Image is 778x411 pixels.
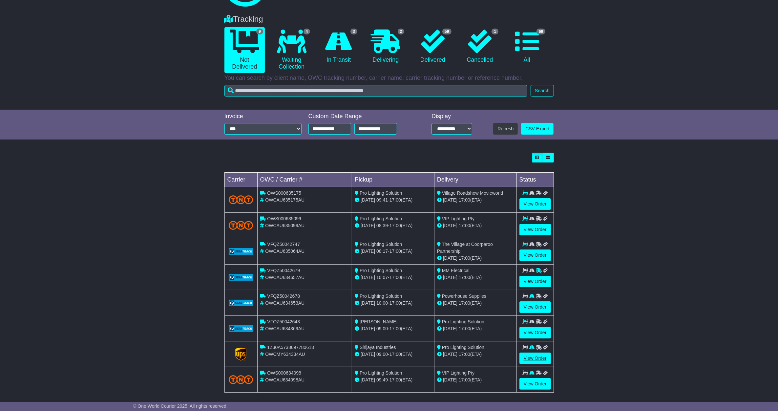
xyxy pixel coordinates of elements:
span: 17:00 [389,249,401,254]
span: OWCAU634653AU [265,300,305,306]
a: 9 Not Delivered [224,27,265,73]
div: Invoice [224,113,302,120]
span: 17:00 [459,352,470,357]
p: You can search by client name, OWC tracking number, carrier name, carrier tracking number or refe... [224,75,554,82]
span: 17:00 [459,197,470,203]
a: View Order [519,224,551,235]
span: Sirijaya Industries [360,345,396,350]
span: VFQZ50042678 [267,293,300,299]
span: Village Roadshow Movieworld [442,190,503,196]
span: 09:00 [376,352,388,357]
button: Search [531,85,554,97]
span: VFQZ50042747 [267,242,300,247]
span: OWS000635099 [267,216,301,221]
div: (ETA) [437,222,514,229]
img: GetCarrierServiceLogo [229,248,253,255]
span: [DATE] [361,326,375,331]
td: Delivery [434,173,516,187]
span: Powerhouse Supplies [442,293,486,299]
span: Pro Lighting Solution [442,345,484,350]
div: - (ETA) [355,197,431,204]
img: GetCarrierServiceLogo [229,325,253,332]
span: 08:39 [376,223,388,228]
span: Pro Lighting Solution [360,268,402,273]
a: View Order [519,198,551,210]
span: [DATE] [361,377,375,382]
img: GetCarrierServiceLogo [229,274,253,281]
span: VFQZ50042643 [267,319,300,324]
div: Custom Date Range [308,113,414,120]
div: - (ETA) [355,300,431,307]
span: 08:17 [376,249,388,254]
span: [DATE] [443,300,457,306]
a: View Order [519,276,551,287]
span: [DATE] [443,275,457,280]
span: Pro Lighting Solution [360,190,402,196]
img: TNT_Domestic.png [229,375,253,384]
span: OWCAU634657AU [265,275,305,280]
span: OWCAU634098AU [265,377,305,382]
span: 59 [442,29,451,34]
img: TNT_Domestic.png [229,221,253,230]
div: - (ETA) [355,351,431,358]
img: GetCarrierServiceLogo [229,300,253,306]
span: 09:49 [376,377,388,382]
span: 17:00 [459,255,470,261]
span: OWCMY634334AU [265,352,305,357]
span: OWS000635175 [267,190,301,196]
a: View Order [519,327,551,338]
span: [DATE] [443,352,457,357]
div: (ETA) [437,197,514,204]
span: VFQZ50042679 [267,268,300,273]
span: 17:00 [389,223,401,228]
span: OWCAU634369AU [265,326,305,331]
span: 2 [398,29,405,34]
img: TNT_Domestic.png [229,195,253,204]
span: [DATE] [443,255,457,261]
span: VIP Lighting Pty [442,370,474,376]
span: [DATE] [443,326,457,331]
span: Pro Lighting Solution [360,216,402,221]
span: [DATE] [361,275,375,280]
span: Pro Lighting Solution [442,319,484,324]
span: 09:00 [376,326,388,331]
span: Pro Lighting Solution [360,370,402,376]
a: View Order [519,249,551,261]
img: GetCarrierServiceLogo [235,348,246,361]
span: [DATE] [443,377,457,382]
a: View Order [519,353,551,364]
button: Refresh [493,123,518,135]
span: 9 [256,29,263,34]
div: (ETA) [437,255,514,262]
td: Pickup [352,173,434,187]
td: Status [516,173,554,187]
span: 3 [350,29,357,34]
span: Pro Lighting Solution [360,242,402,247]
div: Tracking [221,14,557,24]
span: 17:00 [389,300,401,306]
span: 17:00 [459,223,470,228]
span: [DATE] [443,223,457,228]
span: [DATE] [361,197,375,203]
a: 2 Delivering [366,27,406,66]
a: 59 Delivered [412,27,453,66]
td: Carrier [224,173,257,187]
span: [PERSON_NAME] [360,319,397,324]
span: 17:00 [389,326,401,331]
span: [DATE] [443,197,457,203]
span: 09:41 [376,197,388,203]
span: 17:00 [459,326,470,331]
span: 17:00 [389,275,401,280]
div: (ETA) [437,325,514,332]
div: (ETA) [437,351,514,358]
span: 69 [536,29,545,34]
span: [DATE] [361,300,375,306]
span: 10:07 [376,275,388,280]
div: - (ETA) [355,377,431,383]
span: OWCAU635175AU [265,197,305,203]
span: 1Z30A5738697780613 [267,345,314,350]
div: - (ETA) [355,325,431,332]
span: 1 [492,29,498,34]
a: View Order [519,301,551,313]
a: 1 Cancelled [460,27,500,66]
